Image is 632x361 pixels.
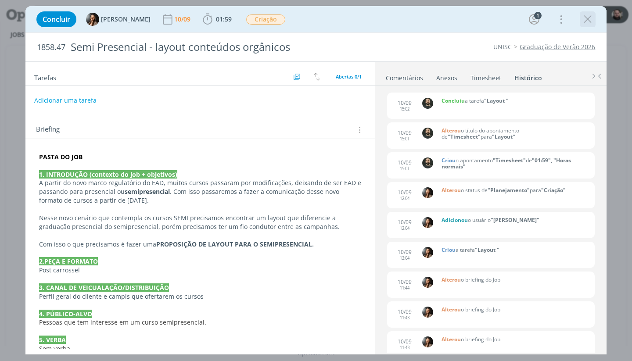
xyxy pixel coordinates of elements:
[398,249,412,255] div: 10/09
[86,13,99,26] img: B
[398,160,412,166] div: 10/09
[488,186,530,194] b: "Planejamento"
[534,12,542,19] div: 1
[442,276,461,283] b: Alterou
[422,217,433,228] img: B
[461,186,566,194] span: o status de para
[442,157,571,170] span: o apontamento de
[34,93,97,108] button: Adicionar uma tarefa
[442,186,461,194] b: Alterou
[400,345,409,350] div: 11:43
[39,179,362,205] p: A partir do novo marco regulatório do EAD, muitos cursos passaram por modificações, deixando de s...
[385,70,424,82] a: Comentários
[39,153,83,161] strong: PASTA DO JOB
[39,266,362,275] p: Post carrossel
[422,157,433,168] img: P
[39,336,66,344] strong: 5. VERBA
[442,127,461,134] b: Alterou
[461,276,500,283] span: o briefing do Job
[101,16,151,22] span: [PERSON_NAME]
[314,73,320,81] img: arrow-down-up.svg
[398,100,412,106] div: 10/09
[398,279,412,285] div: 10/09
[125,187,170,196] strong: semipresencial
[442,216,468,224] b: Adicionou
[442,127,519,140] span: o título do apontamento de para
[461,306,500,313] span: o briefing do Job
[39,310,92,318] strong: 4. PÚBLICO-ALVO
[442,306,461,313] b: Alterou
[400,166,409,171] div: 15:01
[514,70,542,82] a: Histórico
[422,187,433,198] img: B
[400,107,409,111] div: 15:02
[465,97,509,104] span: a tarefa
[400,226,409,231] div: 12:04
[398,189,412,196] div: 10/09
[422,98,433,109] img: P
[246,14,285,25] span: Criação
[493,43,512,51] a: UNISC
[400,286,409,290] div: 11:44
[216,15,232,23] span: 01:59
[470,70,502,82] a: Timesheet
[492,133,515,140] b: "Layout"
[39,170,177,179] strong: 1. INTRODUÇÃO (contexto do job + objetivos)
[39,283,169,292] strong: 3. CANAL DE VEICUALAÇÃO/DISTRIBUIÇÃO
[34,71,56,82] span: Tarefas
[520,43,595,51] a: Graduação de Verão 2026
[39,214,362,231] p: Nesse novo cenário que contempla os cursos SEMI precisamos encontrar um layout que diferencie a g...
[36,11,76,27] button: Concluir
[456,246,499,254] span: a tarefa
[527,12,541,26] button: 1
[475,246,499,254] b: "Layout "
[442,246,456,254] b: Criou
[448,133,481,140] b: "Timesheet"
[246,14,286,25] button: Criação
[36,124,60,136] span: Briefing
[400,256,409,261] div: 12:04
[442,157,456,164] b: Criou
[442,97,465,104] b: Concluiu
[422,247,433,258] img: B
[422,307,433,318] img: B
[442,157,571,170] b: , "Horas normais"
[468,216,539,224] span: o usuário
[156,240,314,248] strong: PROPOSIÇÃO DE LAYOUT PARA O SEMIPRESENCIAL.
[400,136,409,141] div: 15:01
[39,318,206,326] span: Pessoas que tem interesse em um curso semipresencial.
[39,344,70,353] span: Sem verba
[67,36,359,58] div: Semi Presencial - layout conteúdos orgânicos
[491,216,539,224] b: "[PERSON_NAME]"
[422,128,433,139] img: P
[39,257,98,265] strong: 2.PEÇA E FORMATO
[436,74,457,82] div: Anexos
[37,43,65,52] span: 1858.47
[25,6,607,354] div: dialog
[422,336,433,347] img: B
[336,73,362,80] span: Abertas 0/1
[541,186,566,194] b: "Criação"
[43,16,70,23] span: Concluir
[484,97,509,104] b: "Layout "
[86,13,151,26] button: B[PERSON_NAME]
[400,315,409,320] div: 11:43
[398,339,412,345] div: 10/09
[532,157,551,164] b: "01:59"
[201,12,234,26] button: 01:59
[398,219,412,225] div: 10/09
[422,277,433,288] img: B
[398,309,412,315] div: 10/09
[400,196,409,201] div: 12:04
[442,336,461,343] b: Alterou
[493,157,526,164] b: "Timesheet"
[39,292,362,301] p: Perfil geral do cliente e campis que ofertarem os cursos
[398,130,412,136] div: 10/09
[39,240,362,249] p: Com isso o que precisamos é fazer uma
[461,336,500,343] span: o briefing do Job
[174,16,192,22] div: 10/09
